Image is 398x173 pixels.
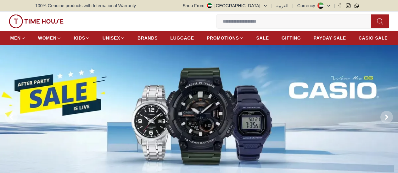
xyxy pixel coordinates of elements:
a: WOMEN [38,32,61,44]
span: SALE [256,35,269,41]
a: PAYDAY SALE [313,32,346,44]
div: Currency [297,3,318,9]
span: | [292,3,294,9]
span: PAYDAY SALE [313,35,346,41]
a: LUGGAGE [170,32,194,44]
span: 100% Genuine products with International Warranty [35,3,136,9]
button: Shop From[GEOGRAPHIC_DATA] [183,3,268,9]
a: Whatsapp [354,3,359,8]
button: العربية [276,3,289,9]
span: KIDS [74,35,85,41]
span: | [272,3,273,9]
img: United Arab Emirates [207,3,212,8]
span: GIFTING [282,35,301,41]
span: MEN [10,35,21,41]
span: BRANDS [137,35,158,41]
a: SALE [256,32,269,44]
span: CASIO SALE [359,35,388,41]
span: | [334,3,335,9]
a: KIDS [74,32,90,44]
a: UNISEX [103,32,125,44]
a: Facebook [337,3,342,8]
span: WOMEN [38,35,57,41]
img: ... [9,14,64,28]
span: PROMOTIONS [207,35,239,41]
a: GIFTING [282,32,301,44]
a: MEN [10,32,25,44]
a: CASIO SALE [359,32,388,44]
span: LUGGAGE [170,35,194,41]
a: PROMOTIONS [207,32,244,44]
a: BRANDS [137,32,158,44]
span: UNISEX [103,35,120,41]
a: Instagram [346,3,350,8]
